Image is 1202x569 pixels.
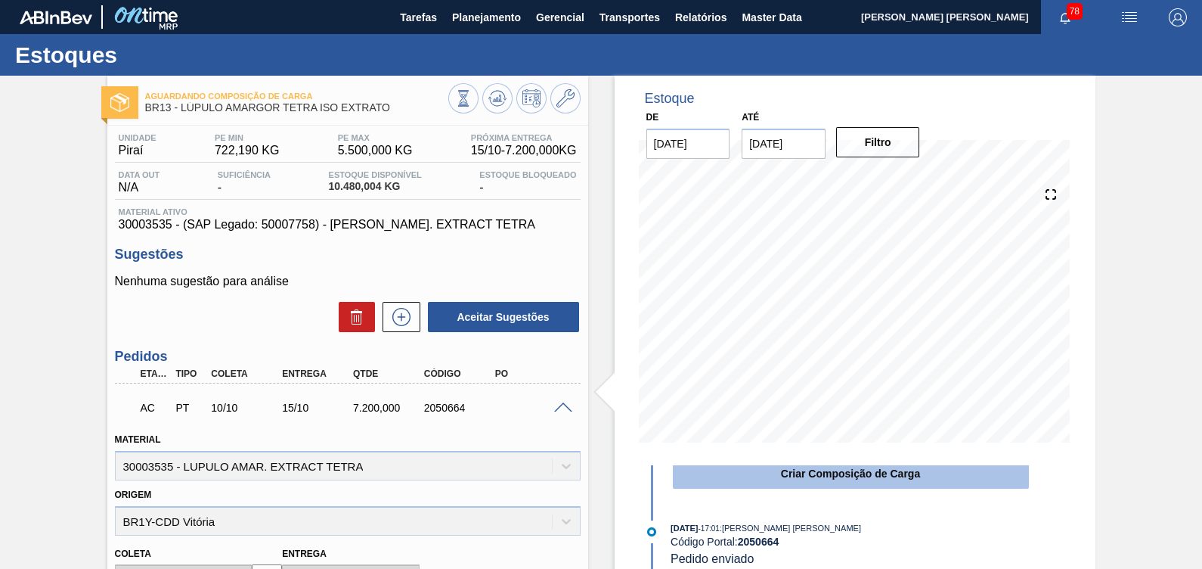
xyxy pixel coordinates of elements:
span: PE MIN [215,133,279,142]
span: 78 [1067,3,1083,20]
div: Tipo [172,368,207,379]
span: Data out [119,170,160,179]
strong: 2050664 [738,536,779,548]
button: Ir ao Master Data / Geral [550,83,581,113]
p: Nenhuma sugestão para análise [115,275,581,288]
span: Pedido enviado [671,552,754,565]
label: Coleta [115,549,151,559]
div: 15/10/2025 [278,402,356,414]
input: dd/mm/yyyy [742,129,826,159]
input: dd/mm/yyyy [646,129,730,159]
div: Coleta [207,368,285,379]
span: 10.480,004 KG [329,181,422,192]
div: Código Portal: [671,536,1030,548]
div: Aceitar Sugestões [420,300,581,334]
button: Visão Geral dos Estoques [448,83,479,113]
span: PE MAX [338,133,413,142]
span: 15/10 - 7.200,000 KG [471,144,577,157]
span: Próxima Entrega [471,133,577,142]
label: Material [115,434,161,445]
h3: Sugestões [115,247,581,263]
button: Filtro [836,127,920,157]
div: - [476,170,580,194]
div: Nova sugestão [375,302,420,332]
span: 722,190 KG [215,144,279,157]
span: Master Data [742,8,801,26]
button: Criar Composição de Carga [673,459,1029,489]
label: Entrega [282,549,327,559]
div: Excluir Sugestões [331,302,375,332]
span: 5.500,000 KG [338,144,413,157]
span: : [PERSON_NAME] [PERSON_NAME] [720,524,861,533]
span: Unidade [119,133,156,142]
div: Aguardando Composição de Carga [137,391,172,424]
label: Origem [115,490,152,500]
div: 10/10/2025 [207,402,285,414]
button: Notificações [1041,7,1089,28]
div: PO [491,368,569,379]
div: Código [420,368,498,379]
label: Até [742,112,759,123]
span: - 17:01 [699,524,720,533]
span: Piraí [119,144,156,157]
button: Aceitar Sugestões [428,302,579,332]
label: De [646,112,659,123]
img: atual [647,527,656,536]
div: Qtde [349,368,427,379]
div: 2050664 [420,402,498,414]
img: Logout [1169,8,1187,26]
h3: Pedidos [115,349,581,365]
p: AC [141,402,169,414]
button: Programar Estoque [516,83,547,113]
div: - [214,170,274,194]
span: Gerencial [536,8,584,26]
img: TNhmsLtSVTkK8tSr43FrP2fwEKptu5GPRR3wAAAABJRU5ErkJggg== [20,11,92,24]
div: Pedido de Transferência [172,402,207,414]
div: Estoque [645,91,695,107]
div: 7.200,000 [349,402,427,414]
span: Tarefas [400,8,437,26]
span: BR13 - LÚPULO AMARGOR TETRA ISO EXTRATO [145,102,448,113]
span: [DATE] [671,524,698,533]
span: Planejamento [452,8,521,26]
img: userActions [1120,8,1138,26]
span: Material ativo [119,207,577,216]
span: Estoque Disponível [329,170,422,179]
h1: Estoques [15,46,283,64]
span: Suficiência [218,170,271,179]
div: Etapa [137,368,172,379]
div: N/A [115,170,164,194]
span: Relatórios [675,8,726,26]
div: Entrega [278,368,356,379]
span: Estoque Bloqueado [479,170,576,179]
button: Atualizar Gráfico [482,83,513,113]
img: Ícone [110,93,129,112]
span: 30003535 - (SAP Legado: 50007758) - [PERSON_NAME]. EXTRACT TETRA [119,218,577,232]
span: Aguardando Composição de Carga [145,92,448,101]
span: Transportes [599,8,660,26]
